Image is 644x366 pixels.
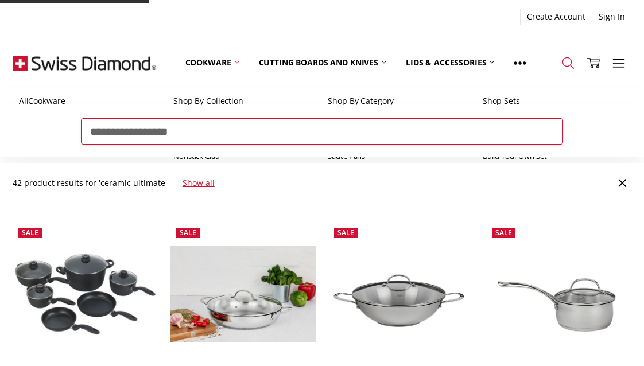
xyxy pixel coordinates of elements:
[328,246,474,343] img: Premium Steel Induction DLX 32cm Wok with Lid
[483,88,625,114] a: Shop Sets
[495,228,512,237] span: Sale
[396,37,504,88] a: Lids & Accessories
[592,9,631,25] a: Sign In
[486,246,631,343] img: Premium Steel Induction DLX 16cm x 10cm 1.8L Saucepan + Lid
[504,37,536,89] a: Show All
[328,88,470,114] a: Shop By Category
[180,228,196,237] span: Sale
[173,88,316,114] a: Shop By Collection
[170,246,316,343] img: Swiss Diamond Premium Steel DLX 32x6.5cm Chef Pan with lid
[337,228,354,237] span: Sale
[183,177,215,188] a: Show all
[249,37,397,88] a: Cutting boards and knives
[13,34,156,92] img: Free Shipping On Every Order
[617,170,627,194] span: ×
[521,9,592,25] a: Create Account
[13,251,158,337] img: XD Non-Stick 10 Piece Set: Ultimate Kitchen Kit
[13,177,167,188] span: 42 product results for 'ceramic ultimate'
[176,37,249,88] a: Cookware
[22,228,38,237] span: Sale
[613,173,631,192] a: Close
